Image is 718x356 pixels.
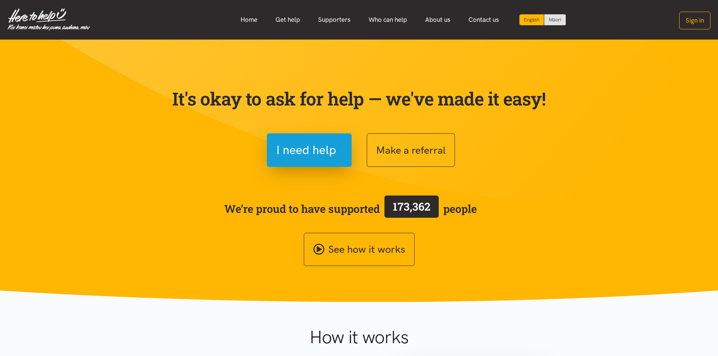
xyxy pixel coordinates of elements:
button: I need help [267,133,352,167]
span: 173,362 [393,199,430,214]
div: Current language [519,14,544,25]
a: Switch to Te Reo Māori [544,14,566,25]
a: Get help [266,12,309,28]
a: Contact us [459,12,508,28]
img: Home [8,8,90,31]
a: Who can help [360,12,416,28]
a: Home [231,12,266,28]
a: 173,362 [380,194,443,223]
a: See how it works [304,233,415,266]
p: It's okay to ask for help — we've made it easy! [171,88,548,110]
span: We’re proud to have supported people [224,194,477,223]
a: Supporters [309,12,360,28]
div: Language toggle [519,14,566,25]
button: Make a referral [367,133,455,167]
a: About us [416,12,459,28]
h1: How it works [236,326,482,348]
button: Sign in [679,12,710,29]
span: I need help [276,141,336,160]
